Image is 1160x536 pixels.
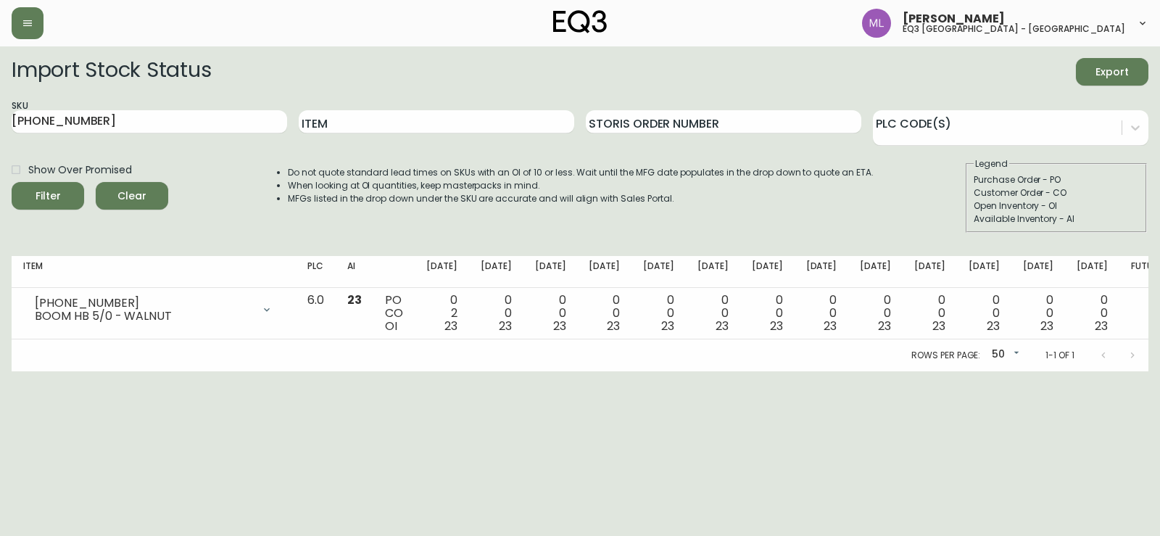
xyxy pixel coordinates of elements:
p: Rows per page: [911,349,980,362]
div: BOOM HB 5/0 - WALNUT [35,310,252,323]
th: [DATE] [686,256,740,288]
span: 23 [553,318,566,334]
span: 23 [824,318,837,334]
th: [DATE] [469,256,523,288]
div: [PHONE_NUMBER] [35,297,252,310]
div: 0 0 [806,294,837,333]
legend: Legend [974,157,1009,170]
th: PLC [296,256,336,288]
span: OI [385,318,397,334]
li: Do not quote standard lead times on SKUs with an OI of 10 or less. Wait until the MFG date popula... [288,166,874,179]
th: [DATE] [795,256,849,288]
div: Customer Order - CO [974,186,1139,199]
div: 0 0 [697,294,729,333]
img: logo [553,10,607,33]
th: [DATE] [903,256,957,288]
div: 0 0 [589,294,620,333]
li: MFGs listed in the drop down under the SKU are accurate and will align with Sales Portal. [288,192,874,205]
div: 0 0 [1023,294,1054,333]
span: 23 [1095,318,1108,334]
span: 23 [716,318,729,334]
th: [DATE] [957,256,1011,288]
th: [DATE] [415,256,469,288]
div: 0 0 [643,294,674,333]
div: 0 0 [914,294,945,333]
th: [DATE] [631,256,686,288]
button: Clear [96,182,168,210]
img: baddbcff1c9a25bf9b3a4739eeaf679c [862,9,891,38]
th: AI [336,256,373,288]
div: Available Inventory - AI [974,213,1139,226]
li: When looking at OI quantities, keep masterpacks in mind. [288,179,874,192]
div: 0 0 [969,294,1000,333]
div: [PHONE_NUMBER]BOOM HB 5/0 - WALNUT [23,294,284,326]
span: Clear [107,187,157,205]
span: 23 [878,318,891,334]
th: [DATE] [523,256,578,288]
button: Filter [12,182,84,210]
span: 23 [347,292,362,308]
span: 23 [987,318,1000,334]
div: 0 0 [535,294,566,333]
div: Purchase Order - PO [974,173,1139,186]
span: Export [1087,63,1137,81]
span: Show Over Promised [28,162,132,178]
th: [DATE] [740,256,795,288]
h2: Import Stock Status [12,58,211,86]
button: Export [1076,58,1148,86]
span: 23 [932,318,945,334]
span: 23 [1040,318,1053,334]
div: PO CO [385,294,403,333]
div: 50 [986,343,1022,367]
span: [PERSON_NAME] [903,13,1005,25]
div: 0 0 [1077,294,1108,333]
th: [DATE] [848,256,903,288]
span: 23 [770,318,783,334]
th: [DATE] [577,256,631,288]
th: [DATE] [1065,256,1119,288]
div: 0 0 [860,294,891,333]
h5: eq3 [GEOGRAPHIC_DATA] - [GEOGRAPHIC_DATA] [903,25,1125,33]
th: [DATE] [1011,256,1066,288]
th: Item [12,256,296,288]
span: 23 [499,318,512,334]
span: 23 [444,318,457,334]
p: 1-1 of 1 [1045,349,1074,362]
span: 23 [607,318,620,334]
div: 0 0 [481,294,512,333]
div: 0 0 [752,294,783,333]
td: 6.0 [296,288,336,339]
div: 0 2 [426,294,457,333]
div: Open Inventory - OI [974,199,1139,213]
span: 23 [661,318,674,334]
